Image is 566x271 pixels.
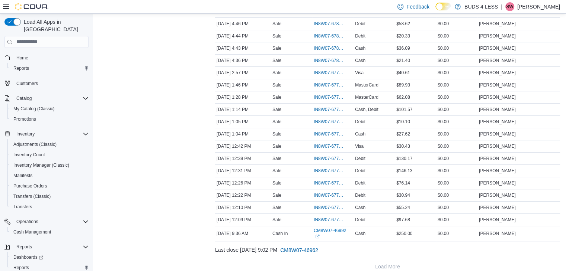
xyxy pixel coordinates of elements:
span: IN8W07-677560 [314,205,345,210]
span: Transfers (Classic) [13,193,51,199]
p: [PERSON_NAME] [517,2,560,11]
div: $0.00 [436,93,477,102]
p: Sale [272,119,281,125]
span: $30.43 [396,143,410,149]
a: Inventory Manager (Classic) [10,161,72,170]
span: $40.61 [396,70,410,76]
span: Purchase Orders [10,182,89,190]
div: Last close [DATE] 9:02 PM [215,243,560,258]
button: Catalog [13,94,35,103]
button: IN8W07-677609 [314,154,352,163]
span: Cash Management [10,228,89,236]
span: $97.68 [396,217,410,223]
span: $101.57 [396,107,412,112]
p: | [501,2,502,11]
button: IN8W07-677582 [314,179,352,187]
p: Sale [272,94,281,100]
span: [PERSON_NAME] [479,70,516,76]
a: Purchase Orders [10,182,50,190]
span: Debit [355,21,365,27]
span: Manifests [10,171,89,180]
div: [DATE] 4:44 PM [215,32,271,40]
div: Silas Witort [505,2,514,11]
span: Visa [355,143,364,149]
span: Inventory [13,130,89,138]
div: [DATE] 12:10 PM [215,203,271,212]
span: $27.62 [396,131,410,137]
div: $0.00 [436,215,477,224]
span: MasterCard [355,94,378,100]
p: Sale [272,168,281,174]
div: [DATE] 12:39 PM [215,154,271,163]
div: $0.00 [436,203,477,212]
span: Promotions [13,116,36,122]
button: Inventory [13,130,38,138]
a: Reports [10,64,32,73]
span: IN8W07-677740 [314,82,345,88]
div: $0.00 [436,68,477,77]
span: CM8W07-46962 [280,246,318,254]
span: $62.08 [396,94,410,100]
div: $0.00 [436,56,477,65]
div: $0.00 [436,166,477,175]
span: Reports [16,244,32,250]
span: [PERSON_NAME] [479,143,516,149]
span: Transfers [13,204,32,210]
span: [PERSON_NAME] [479,217,516,223]
span: Inventory Count [10,150,89,159]
span: Debit [355,119,365,125]
button: Catalog [1,93,92,104]
span: Home [13,53,89,62]
span: Cash [355,58,365,63]
button: Operations [1,216,92,227]
span: Operations [16,219,38,225]
span: IN8W07-678025 [314,21,345,27]
span: IN8W07-677669 [314,131,345,137]
div: [DATE] 4:36 PM [215,56,271,65]
button: IN8W07-677855 [314,68,352,77]
span: IN8W07-678016 [314,45,345,51]
span: $130.17 [396,156,412,161]
p: Sale [272,131,281,137]
span: Reports [13,265,29,271]
span: Cash [355,131,365,137]
div: $0.00 [436,117,477,126]
div: $0.00 [436,81,477,89]
a: Cash Management [10,228,54,236]
p: Sale [272,192,281,198]
span: Operations [13,217,89,226]
button: Inventory [1,129,92,139]
span: $30.94 [396,192,410,198]
a: CM8W07-46992External link [314,228,352,239]
button: IN8W07-677677 [314,117,352,126]
span: Cash, Debit [355,107,378,112]
span: Inventory Manager (Classic) [13,162,69,168]
span: IN8W07-677619 [314,143,345,149]
span: $36.09 [396,45,410,51]
span: [PERSON_NAME] [479,33,516,39]
span: Catalog [13,94,89,103]
span: Dashboards [10,253,89,262]
span: Customers [13,79,89,88]
span: Debit [355,156,365,161]
span: Purchase Orders [13,183,47,189]
p: Sale [272,21,281,27]
div: [DATE] 12:09 PM [215,215,271,224]
button: IN8W07-677555 [314,215,352,224]
div: $0.00 [436,44,477,53]
button: IN8W07-678004 [314,56,352,65]
div: [DATE] 1:14 PM [215,105,271,114]
span: [PERSON_NAME] [479,45,516,51]
span: IN8W07-677855 [314,70,345,76]
button: Operations [13,217,41,226]
button: IN8W07-677695 [314,105,352,114]
span: [PERSON_NAME] [479,82,516,88]
div: [DATE] 1:46 PM [215,81,271,89]
a: Dashboards [7,252,92,262]
span: IN8W07-678017 [314,33,345,39]
span: Promotions [10,115,89,124]
button: IN8W07-677560 [314,203,352,212]
button: IN8W07-677669 [314,130,352,138]
span: [PERSON_NAME] [479,119,516,125]
span: Load More [375,263,400,270]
